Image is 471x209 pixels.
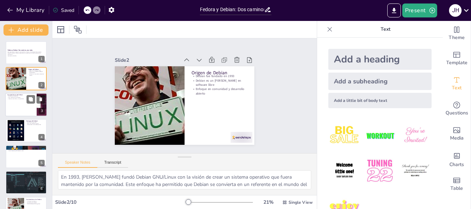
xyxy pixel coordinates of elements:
p: Gran comunidad de soporte [26,123,45,124]
span: Text [452,84,462,92]
div: J H [449,4,462,17]
p: Configuración complicada para novatos [8,149,45,150]
button: J H [449,3,462,17]
img: 4.jpeg [328,155,361,187]
p: Creación en 2003 [8,173,45,175]
p: Innovación tecnológica [26,201,45,202]
span: Questions [446,109,468,117]
img: 2.jpeg [364,119,396,152]
div: 6 [38,186,45,192]
p: Características de Debian [7,94,35,96]
div: Add a subheading [328,73,432,90]
div: 3 [5,93,47,117]
textarea: En 1993, [PERSON_NAME] fundó Debian GNU/Linux con la visión de crear un sistema operativo que fue... [58,170,311,189]
p: Origen de Debian [192,69,247,76]
p: Alternativa a Red Hat Linux [8,175,45,176]
strong: Fedora y Debian: Dos caminos, una meta [8,50,32,51]
div: 6 [6,171,47,194]
p: Origen de Debian [28,68,45,70]
img: 1.jpeg [328,119,361,152]
div: 2 [6,67,47,90]
span: Single View [289,200,313,205]
img: 5.jpeg [364,155,396,187]
button: Present [402,3,437,17]
div: Layout [55,24,66,35]
p: Fuerte enfoque en la seguridad [26,203,45,205]
p: Ideal para servidores y computadoras [7,98,35,99]
div: Add images, graphics, shapes or video [443,121,471,147]
div: Change the overall theme [443,21,471,46]
div: 1 [6,41,47,64]
div: 2 [38,82,45,88]
p: Características de Fedora [26,199,45,201]
button: My Library [5,5,47,16]
span: Theme [449,34,465,42]
p: Ventajas de Debian [26,120,45,122]
div: Slide 2 / 10 [55,199,186,206]
button: Delete Slide [37,95,45,103]
span: Media [450,134,464,142]
p: Generated with [URL] [8,55,45,57]
p: Desarrollo conservador [26,122,45,123]
p: Enfoque en comunidad y desarrollo abierto [28,73,45,76]
button: Speaker Notes [58,160,97,168]
p: Estabilidad y seguridad [7,96,35,97]
p: Origen de Fedora [8,172,45,174]
p: Desventajas de Debian [8,146,45,148]
div: Add text boxes [443,71,471,96]
div: Get real-time input from your audience [443,96,471,121]
input: Insert title [200,5,264,15]
button: Export to PowerPoint [387,3,401,17]
span: Position [74,25,82,34]
p: Debian fue fundado en 1993 [28,69,45,71]
span: Template [446,59,468,67]
img: 3.jpeg [399,119,432,152]
p: Enfoque en comunidad y desarrollo abierto [192,87,247,96]
button: Add slide [3,24,48,36]
p: Text [335,21,436,38]
div: 21 % [260,199,277,206]
p: Uso de software más antiguo [8,148,45,149]
p: Gran repositorio de paquetes [7,97,35,98]
img: 6.jpeg [399,155,432,187]
div: Slide 2 [115,57,179,64]
div: 3 [39,108,45,114]
div: Add a little bit of body text [328,93,432,108]
p: Compromiso con el software libre [26,124,45,126]
span: Charts [449,161,464,169]
div: Saved [53,7,74,14]
div: 4 [6,119,47,142]
div: Add ready made slides [443,46,471,71]
div: Add a table [443,172,471,197]
div: 4 [38,134,45,140]
p: Menos soporte para hardware nuevo [8,150,45,151]
p: Enfoque en la comunidad [8,176,45,178]
div: 5 [6,145,47,168]
p: Debian fue fundado en 1993 [192,74,247,78]
div: Add a heading [328,49,432,70]
p: Actualizaciones rápidas [26,202,45,203]
div: 1 [38,56,45,62]
p: Debian es un [PERSON_NAME] en software libre [28,71,45,73]
p: Esta presentación explora las características, ventajas y desventajas de los sistemas operativos ... [8,51,45,55]
button: Duplicate Slide [27,95,35,103]
button: Transcript [97,160,128,168]
div: 5 [38,160,45,166]
p: Debian es un [PERSON_NAME] en software libre [192,78,247,87]
div: Add charts and graphs [443,147,471,172]
span: Table [450,185,463,192]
